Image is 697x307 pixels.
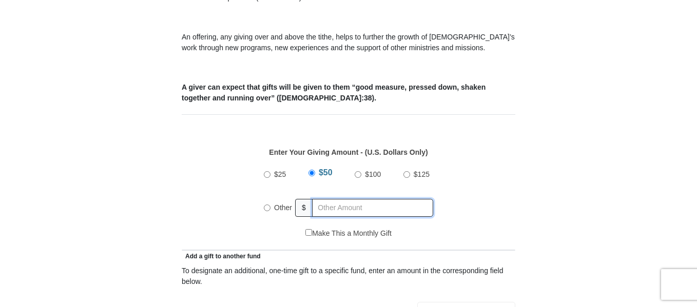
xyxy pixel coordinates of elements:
[312,199,433,217] input: Other Amount
[182,83,486,102] b: A giver can expect that gifts will be given to them “good measure, pressed down, shaken together ...
[319,168,333,177] span: $50
[182,32,515,53] p: An offering, any giving over and above the tithe, helps to further the growth of [DEMOGRAPHIC_DAT...
[414,170,430,178] span: $125
[274,203,292,212] span: Other
[182,253,261,260] span: Add a gift to another fund
[269,148,428,156] strong: Enter Your Giving Amount - (U.S. Dollars Only)
[182,265,515,287] div: To designate an additional, one-time gift to a specific fund, enter an amount in the correspondin...
[305,228,392,239] label: Make This a Monthly Gift
[274,170,286,178] span: $25
[305,229,312,236] input: Make This a Monthly Gift
[295,199,313,217] span: $
[365,170,381,178] span: $100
